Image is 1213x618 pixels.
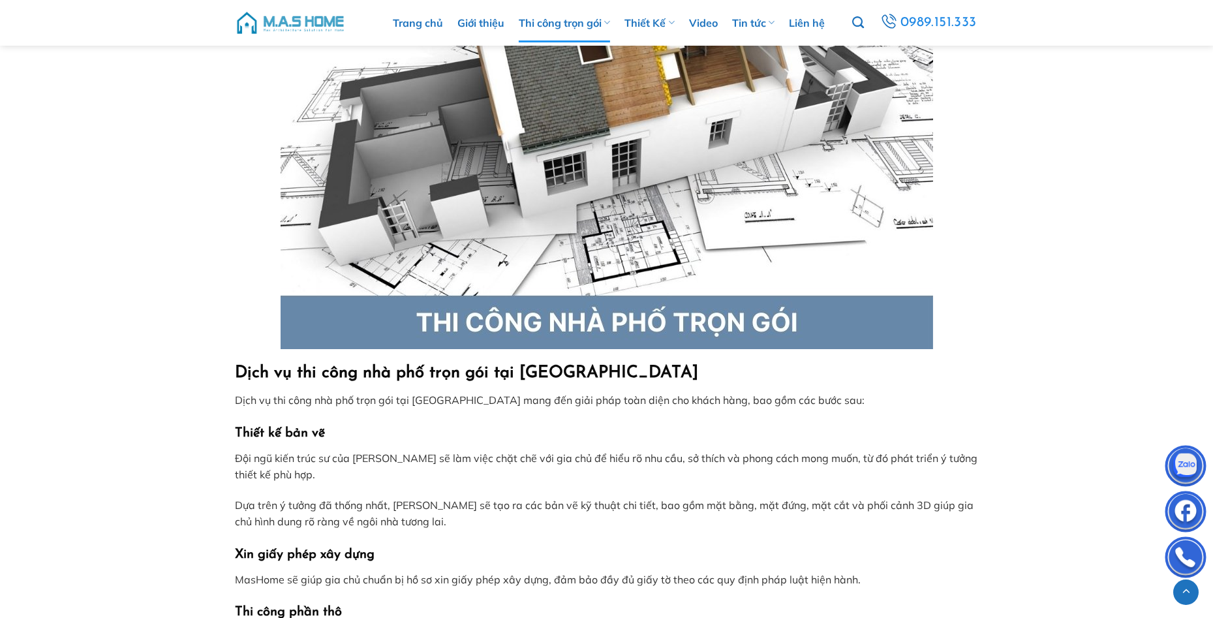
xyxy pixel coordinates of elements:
strong: Dịch vụ thi công nhà phố trọn gói tại [GEOGRAPHIC_DATA] [235,365,698,381]
strong: Thiết kế bản vẽ [235,427,325,440]
a: Thiết Kế [624,3,674,42]
a: Giới thiệu [457,3,504,42]
a: Liên hệ [789,3,825,42]
a: Video [689,3,718,42]
a: 0989.151.333 [878,11,979,35]
a: Thi công trọn gói [519,3,610,42]
a: Tìm kiếm [852,9,864,37]
span: 0989.151.333 [900,12,977,34]
img: M.A.S HOME – Tổng Thầu Thiết Kế Và Xây Nhà Trọn Gói [235,3,346,42]
p: Dựa trên ý tưởng đã thống nhất, [PERSON_NAME] sẽ tạo ra các bản vẽ kỹ thuật chi tiết, bao gồm mặt... [235,497,979,531]
a: Tin tức [732,3,775,42]
a: Lên đầu trang [1173,579,1199,605]
p: MasHome sẽ giúp gia chủ chuẩn bị hồ sơ xin giấy phép xây dựng, đảm bảo đầy đủ giấy tờ theo các qu... [235,572,979,589]
p: Dịch vụ thi công nhà phố trọn gói tại [GEOGRAPHIC_DATA] mang đến giải pháp toàn diện cho khách hà... [235,392,979,409]
img: Facebook [1166,494,1205,533]
p: Đội ngũ kiến trúc sư của [PERSON_NAME] sẽ làm việc chặt chẽ với gia chủ để hiểu rõ nhu cầu, sở th... [235,450,979,484]
a: Trang chủ [393,3,443,42]
img: Phone [1166,540,1205,579]
strong: Xin giấy phép xây dựng [235,548,375,561]
img: Zalo [1166,448,1205,487]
